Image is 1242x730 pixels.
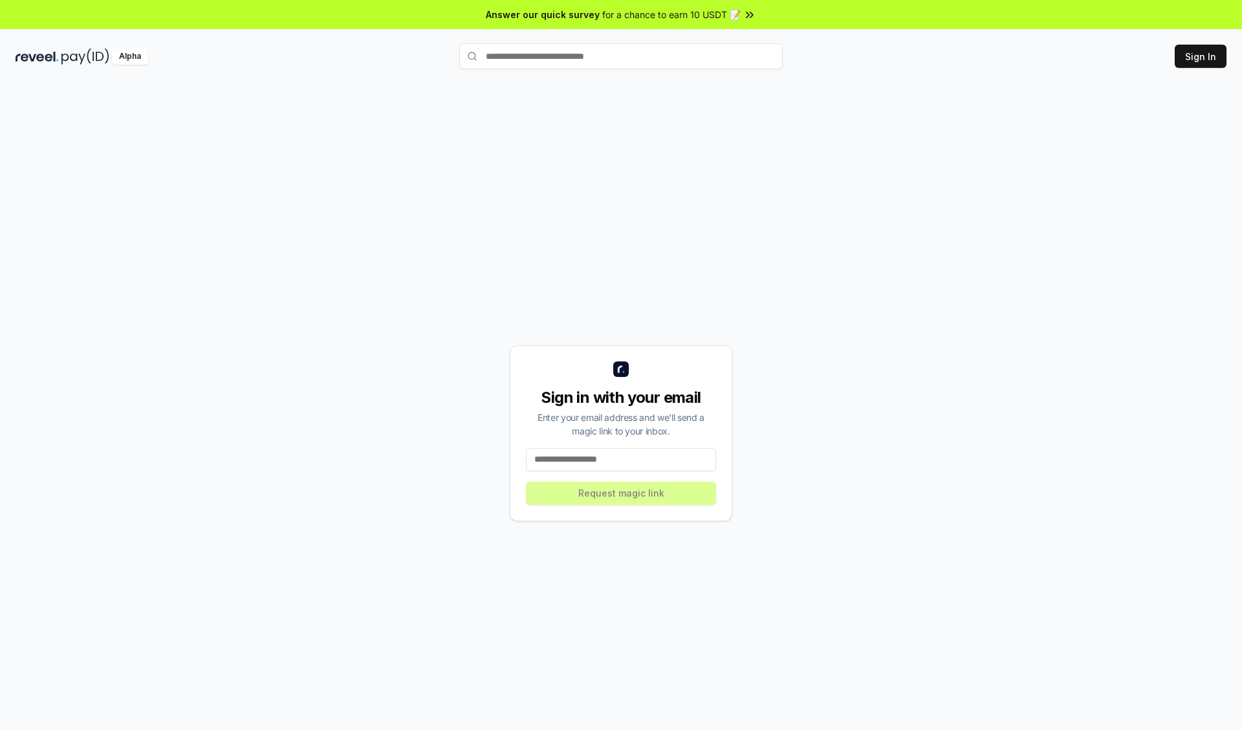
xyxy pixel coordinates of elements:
div: Alpha [112,48,148,65]
button: Sign In [1175,45,1226,68]
span: for a chance to earn 10 USDT 📝 [602,8,741,21]
div: Sign in with your email [526,387,716,408]
span: Answer our quick survey [486,8,600,21]
img: pay_id [61,48,109,65]
div: Enter your email address and we’ll send a magic link to your inbox. [526,411,716,438]
img: logo_small [613,361,629,377]
img: reveel_dark [16,48,59,65]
